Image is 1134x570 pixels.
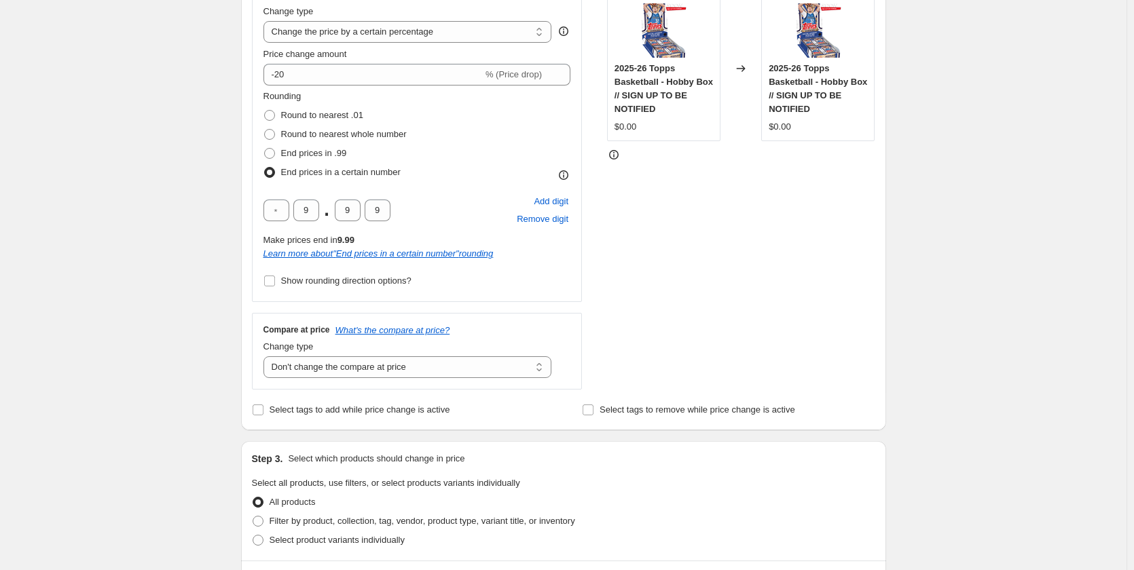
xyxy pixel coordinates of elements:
[281,110,363,120] span: Round to nearest .01
[263,64,483,85] input: -15
[281,167,401,177] span: End prices in a certain number
[263,248,494,259] i: Learn more about " End prices in a certain number " rounding
[486,69,542,79] span: % (Price drop)
[270,516,575,526] span: Filter by product, collection, tag, vendor, product type, variant title, or inventory
[263,49,347,59] span: Price change amount
[263,248,494,259] a: Learn more about"End prices in a certain number"rounding
[534,195,568,208] span: Add digit
[365,199,390,221] input: ﹡
[600,404,795,415] span: Select tags to remove while price change is active
[263,341,314,351] span: Change type
[293,199,319,221] input: ﹡
[515,210,570,228] button: Remove placeholder
[263,199,289,221] input: ﹡
[263,324,330,335] h3: Compare at price
[791,3,845,58] img: toppsbasketball-signup_80x.png
[615,63,713,114] span: 2025-26 Topps Basketball - Hobby Box // SIGN UP TO BE NOTIFIED
[252,478,520,488] span: Select all products, use filters, or select products variants individually
[281,275,411,286] span: Show rounding direction options?
[270,535,405,545] span: Select product variants individually
[281,148,347,158] span: End prices in .99
[281,129,407,139] span: Round to nearest whole number
[263,91,301,101] span: Rounding
[615,120,637,134] div: $0.00
[270,497,316,507] span: All products
[252,452,283,465] h2: Step 3.
[517,212,568,226] span: Remove digit
[636,3,691,58] img: toppsbasketball-signup_80x.png
[263,235,354,245] span: Make prices end in
[769,63,867,114] span: 2025-26 Topps Basketball - Hobby Box // SIGN UP TO BE NOTIFIED
[323,199,331,221] span: .
[288,452,464,465] p: Select which products should change in price
[335,199,361,221] input: ﹡
[769,120,791,134] div: $0.00
[263,6,314,16] span: Change type
[557,24,570,38] div: help
[532,193,570,210] button: Add placeholder
[337,235,354,245] b: 9.99
[270,404,450,415] span: Select tags to add while price change is active
[335,325,450,335] button: What's the compare at price?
